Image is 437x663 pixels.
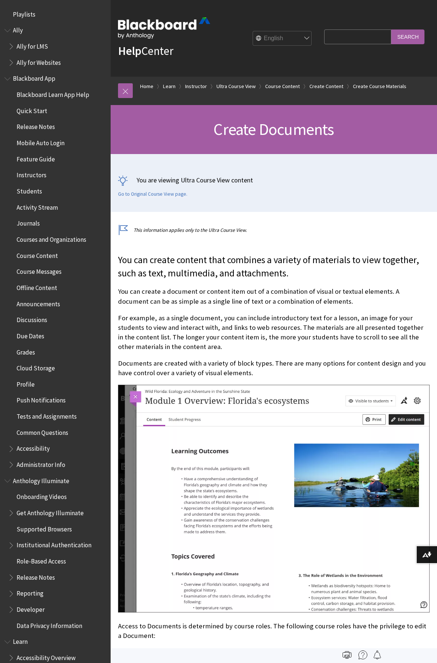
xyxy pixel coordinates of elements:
span: Course Content [17,250,58,259]
span: Activity Stream [17,201,58,211]
span: Ally [13,24,23,34]
a: Ultra Course View [216,82,256,91]
span: Push Notifications [17,394,66,404]
a: Home [140,82,153,91]
span: Get Anthology Illuminate [17,507,84,517]
a: Create Course Materials [353,82,406,91]
span: Common Questions [17,426,68,436]
p: Access to Documents is determined by course roles. The following course roles have the privilege ... [118,621,430,641]
span: Blackboard Learn App Help [17,88,89,98]
a: Course Content [265,82,300,91]
span: Feature Guide [17,153,55,163]
p: Documents are created with a variety of block types. There are many options for content design an... [118,359,430,378]
span: Cloud Storage [17,362,55,372]
a: Instructor [185,82,207,91]
span: Accessibility Overview [17,652,76,662]
p: You can create a document or content item out of a combination of visual or textual elements. A d... [118,287,430,306]
strong: Help [118,43,141,58]
span: Anthology Illuminate [13,475,69,485]
span: Ally for Websites [17,56,61,66]
p: You can create content that combines a variety of materials to view together, such as text, multi... [118,254,430,280]
span: Due Dates [17,330,44,340]
span: Discussions [17,314,47,324]
a: Go to Original Course View page. [118,191,187,198]
input: Search [391,29,424,44]
img: Follow this page [373,650,382,659]
img: Print [343,650,351,659]
span: Developer [17,603,45,613]
span: Supported Browsers [17,523,72,533]
nav: Book outline for Blackboard App Help [4,73,106,471]
span: Administrator Info [17,458,65,468]
nav: Book outline for Playlists [4,8,106,21]
a: Create Content [309,82,343,91]
span: Release Notes [17,121,55,131]
select: Site Language Selector [253,31,312,46]
span: Courses and Organizations [17,233,86,243]
span: Create Documents [214,119,334,139]
span: Role-Based Access [17,555,66,565]
img: Blackboard by Anthology [118,17,210,39]
span: Course Messages [17,266,62,276]
p: For example, as a single document, you can include introductory text for a lesson, an image for y... [118,313,430,352]
span: Reporting [17,587,44,597]
span: Ally for LMS [17,40,48,50]
img: More help [358,650,367,659]
p: You are viewing Ultra Course View content [118,175,430,185]
span: Blackboard App [13,73,55,83]
span: Mobile Auto Login [17,137,65,147]
span: Journals [17,217,40,227]
span: Playlists [13,8,35,18]
span: Offline Content [17,282,57,292]
span: Instructors [17,169,46,179]
img: Full view of an enhanced Document with blocks filled with text and images [118,385,430,613]
p: This information applies only to the Ultra Course View. [118,227,430,234]
span: Release Notes [17,571,55,581]
span: Accessibility [17,443,50,453]
a: HelpCenter [118,43,173,58]
span: Students [17,185,42,195]
a: Learn [163,82,176,91]
span: Data Privacy Information [17,620,82,629]
span: Onboarding Videos [17,491,67,501]
nav: Book outline for Anthology Ally Help [4,24,106,69]
span: Learn [13,636,28,646]
span: Quick Start [17,105,47,115]
li: Course/Organization (Content Areas) > Edit Materials [142,648,430,658]
span: Institutional Authentication [17,539,91,549]
span: Profile [17,378,35,388]
nav: Book outline for Anthology Illuminate [4,475,106,632]
span: Announcements [17,298,60,308]
span: Tests and Assignments [17,410,77,420]
span: Grades [17,346,35,356]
